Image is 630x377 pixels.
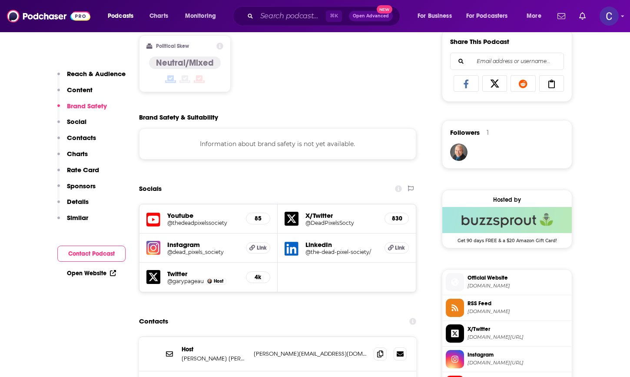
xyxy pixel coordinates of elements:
div: Keywords by Traffic [96,51,146,57]
img: Buzzsprout Deal: Get 90 days FREE & a $20 Amazon Gift Card! [442,207,572,233]
a: @dead_pixels_society [167,249,239,255]
a: Podchaser - Follow, Share and Rate Podcasts [7,8,90,24]
button: Contacts [57,133,96,150]
a: Charts [144,9,173,23]
span: Official Website [468,274,568,282]
span: More [527,10,541,22]
a: @garypageau [167,278,204,284]
span: Instagram [468,351,568,359]
h5: Twitter [167,270,239,278]
div: 1 [487,129,489,137]
span: twitter.com/DeadPixelsSocty [468,334,568,340]
div: Information about brand safety is not yet available. [139,128,416,160]
input: Email address or username... [458,53,557,70]
button: open menu [411,9,463,23]
span: Logged in as publicityxxtina [600,7,619,26]
button: Charts [57,150,88,166]
button: Content [57,86,93,102]
h2: Brand Safety & Suitability [139,113,218,121]
span: For Business [418,10,452,22]
div: Search followers [450,53,564,70]
p: [PERSON_NAME] [PERSON_NAME] [182,355,247,362]
p: Reach & Audience [67,70,126,78]
button: open menu [521,9,552,23]
button: Open AdvancedNew [349,11,393,21]
button: Contact Podcast [57,246,126,262]
img: logo_orange.svg [14,14,21,21]
span: Podcasts [108,10,133,22]
a: Share on Facebook [454,75,479,92]
p: Similar [67,214,88,222]
a: @DeadPixelsSocty [305,220,378,226]
h5: Instagram [167,240,239,249]
button: Social [57,117,86,133]
p: Details [67,197,89,206]
h3: Share This Podcast [450,37,509,46]
span: Host [214,278,223,284]
p: Social [67,117,86,126]
div: v 4.0.24 [24,14,43,21]
span: Link [395,244,405,251]
a: Show notifications dropdown [554,9,569,23]
span: Charts [149,10,168,22]
button: open menu [179,9,227,23]
p: Host [182,346,247,353]
a: @the-dead-pixel-society/ [305,249,378,255]
p: Charts [67,150,88,158]
span: Link [257,244,267,251]
a: Copy Link [539,75,564,92]
a: RSS Feed[DOMAIN_NAME] [446,299,568,317]
img: gpageau [450,143,468,161]
div: Domain Overview [33,51,78,57]
button: Details [57,197,89,214]
a: Share on X/Twitter [482,75,507,92]
p: Contacts [67,133,96,142]
button: Reach & Audience [57,70,126,86]
a: Open Website [67,270,116,277]
a: Link [385,242,409,254]
h5: X/Twitter [305,211,378,220]
span: ⌘ K [326,10,342,22]
a: Link [246,242,270,254]
span: For Podcasters [466,10,508,22]
button: open menu [461,9,521,23]
button: open menu [102,9,145,23]
h2: Political Skew [156,43,189,49]
p: Brand Safety [67,102,107,110]
p: Sponsors [67,182,96,190]
img: iconImage [146,241,160,255]
h5: 85 [253,215,263,222]
button: Rate Card [57,166,99,182]
p: Content [67,86,93,94]
div: Hosted by [442,196,572,204]
img: tab_domain_overview_orange.svg [23,50,30,57]
a: Show notifications dropdown [576,9,589,23]
span: Get 90 days FREE & a $20 Amazon Gift Card! [442,233,572,244]
img: User Profile [600,7,619,26]
a: Share on Reddit [511,75,536,92]
span: RSS Feed [468,300,568,307]
button: Brand Safety [57,102,107,118]
button: Similar [57,214,88,230]
span: New [377,5,392,13]
h5: Youtube [167,211,239,220]
img: website_grey.svg [14,23,21,30]
p: Rate Card [67,166,99,174]
a: X/Twitter[DOMAIN_NAME][URL] [446,324,568,343]
h5: 4k [253,274,263,281]
span: X/Twitter [468,325,568,333]
img: Gary Pageau [207,279,212,284]
span: Monitoring [185,10,216,22]
span: instagram.com/dead_pixels_society [468,360,568,366]
a: @thedeadpixelssociety [167,220,239,226]
a: Buzzsprout Deal: Get 90 days FREE & a $20 Amazon Gift Card! [442,207,572,243]
div: Domain: [DOMAIN_NAME] [23,23,96,30]
h2: Contacts [139,313,168,330]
